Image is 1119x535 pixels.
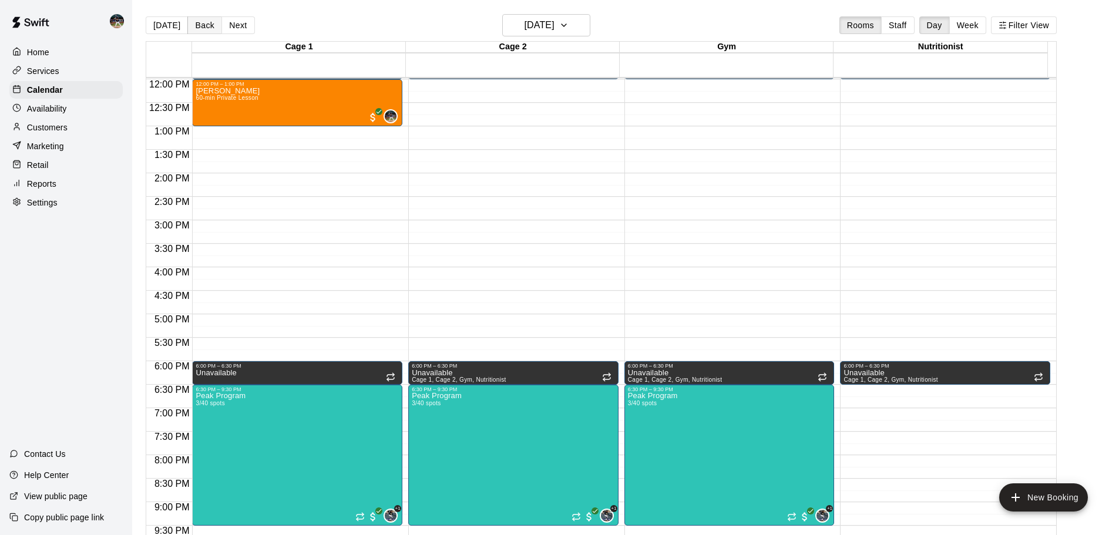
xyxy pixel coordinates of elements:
h6: [DATE] [525,17,555,33]
div: Cy Miller [600,509,614,523]
button: Staff [881,16,915,34]
div: Gym [620,42,834,53]
span: Cage 1, Cage 2, Gym, Nutritionist [628,376,723,383]
div: 6:30 PM – 9:30 PM [412,386,615,392]
div: 12:00 PM – 1:00 PM [196,81,399,87]
span: All customers have paid [367,112,379,123]
a: Availability [9,100,123,117]
span: Nolan Gilbert [388,109,398,123]
span: 3:30 PM [152,244,193,254]
div: Nutritionist [834,42,1047,53]
span: 12:00 PM [146,79,192,89]
img: Nolan Gilbert [110,14,124,28]
span: +1 [610,505,617,512]
span: Recurring event [787,512,797,521]
span: 2:00 PM [152,173,193,183]
p: View public page [24,490,88,502]
span: All customers have paid [583,511,595,523]
span: 4:00 PM [152,267,193,277]
span: 1:00 PM [152,126,193,136]
span: +1 [826,505,833,512]
div: 6:00 PM – 6:30 PM: Unavailable [624,361,835,385]
span: Recurring event [1034,372,1043,382]
span: 1:30 PM [152,150,193,160]
span: Cy Miller & 1 other [604,509,614,523]
p: Calendar [27,84,63,96]
button: Next [221,16,254,34]
span: 9:00 PM [152,502,193,512]
p: Home [27,46,49,58]
button: Week [949,16,986,34]
img: Cy Miller [816,510,828,521]
img: Cy Miller [601,510,613,521]
div: 6:00 PM – 6:30 PM [628,363,831,369]
span: 6:00 PM [152,361,193,371]
div: Cy Miller [384,509,398,523]
a: Retail [9,156,123,174]
span: 12:30 PM [146,103,192,113]
div: 6:30 PM – 9:30 PM: Peak Program [192,385,402,526]
div: 6:00 PM – 6:30 PM: Unavailable [192,361,402,385]
div: 12:00 PM – 1:00 PM: Douglas Boone [192,79,402,126]
span: Recurring event [386,372,395,382]
span: 2:30 PM [152,197,193,207]
div: 6:00 PM – 6:30 PM [412,363,615,369]
span: 6:30 PM [152,385,193,395]
p: Help Center [24,469,69,481]
button: Day [919,16,950,34]
span: Recurring event [602,372,611,382]
span: 3:00 PM [152,220,193,230]
button: Rooms [839,16,882,34]
span: All customers have paid [799,511,811,523]
span: Recurring event [572,512,581,521]
span: 60-min Private Lesson [196,95,258,101]
a: Marketing [9,137,123,155]
p: Contact Us [24,448,66,460]
p: Services [27,65,59,77]
span: 3/40 spots filled [628,400,657,406]
a: Calendar [9,81,123,99]
a: Home [9,43,123,61]
span: 8:00 PM [152,455,193,465]
div: 6:30 PM – 9:30 PM [196,386,399,392]
div: Cy Miller [815,509,829,523]
span: Recurring event [818,372,827,382]
a: Services [9,62,123,80]
span: 3/40 spots filled [196,400,224,406]
a: Settings [9,194,123,211]
div: 6:30 PM – 9:30 PM: Peak Program [408,385,619,526]
div: 6:00 PM – 6:30 PM [844,363,1047,369]
a: Customers [9,119,123,136]
span: Cage 1, Cage 2, Gym, Nutritionist [844,376,938,383]
div: 6:30 PM – 9:30 PM [628,386,831,392]
span: 4:30 PM [152,291,193,301]
p: Reports [27,178,56,190]
div: Cage 1 [192,42,406,53]
p: Marketing [27,140,64,152]
div: 6:00 PM – 6:30 PM [196,363,399,369]
button: Back [187,16,222,34]
p: Settings [27,197,58,208]
span: Cage 1, Cage 2, Gym, Nutritionist [412,376,506,383]
div: 6:30 PM – 9:30 PM: Peak Program [624,385,835,526]
button: [DATE] [502,14,590,36]
a: Reports [9,175,123,193]
p: Retail [27,159,49,171]
button: Filter View [991,16,1057,34]
span: 3/40 spots filled [412,400,441,406]
img: Nolan Gilbert [385,110,396,122]
span: +1 [394,505,401,512]
span: 5:30 PM [152,338,193,348]
span: Cy Miller & 1 other [820,509,829,523]
div: Nolan Gilbert [107,9,132,33]
span: All customers have paid [367,511,379,523]
span: 5:00 PM [152,314,193,324]
span: 8:30 PM [152,479,193,489]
